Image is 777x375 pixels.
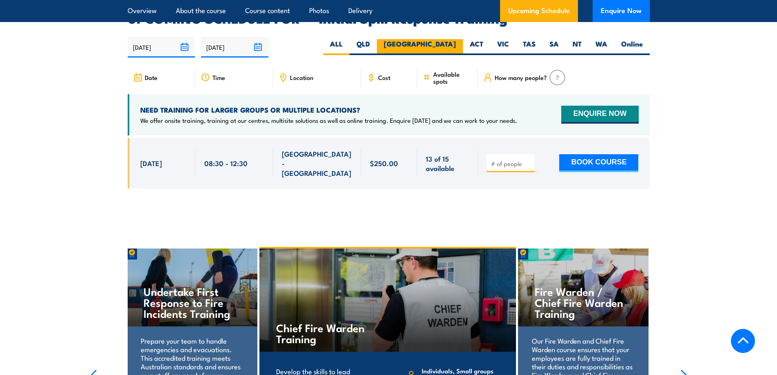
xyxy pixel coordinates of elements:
[535,286,631,319] h4: Fire Warden / Chief Fire Warden Training
[463,39,490,55] label: ACT
[201,37,268,58] input: To date
[290,74,313,81] span: Location
[378,74,390,81] span: Cost
[566,39,589,55] label: NT
[140,158,162,168] span: [DATE]
[559,154,638,172] button: BOOK COURSE
[433,71,472,84] span: Available spots
[370,158,398,168] span: $250.00
[516,39,542,55] label: TAS
[282,149,352,178] span: [GEOGRAPHIC_DATA] - [GEOGRAPHIC_DATA]
[145,74,157,81] span: Date
[350,39,377,55] label: QLD
[542,39,566,55] label: SA
[204,158,248,168] span: 08:30 - 12:30
[491,160,532,168] input: # of people
[589,39,614,55] label: WA
[490,39,516,55] label: VIC
[276,322,372,344] h4: Chief Fire Warden Training
[323,39,350,55] label: ALL
[128,12,650,24] h2: UPCOMING SCHEDULE FOR - "Initial Spill Response Training"
[213,74,225,81] span: Time
[140,116,517,124] p: We offer onsite training, training at our centres, multisite solutions as well as online training...
[377,39,463,55] label: [GEOGRAPHIC_DATA]
[140,105,517,114] h4: NEED TRAINING FOR LARGER GROUPS OR MULTIPLE LOCATIONS?
[426,154,469,173] span: 13 of 15 available
[128,37,195,58] input: From date
[144,286,240,319] h4: Undertake First Response to Fire Incidents Training
[495,74,547,81] span: How many people?
[561,106,638,124] button: ENQUIRE NOW
[614,39,650,55] label: Online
